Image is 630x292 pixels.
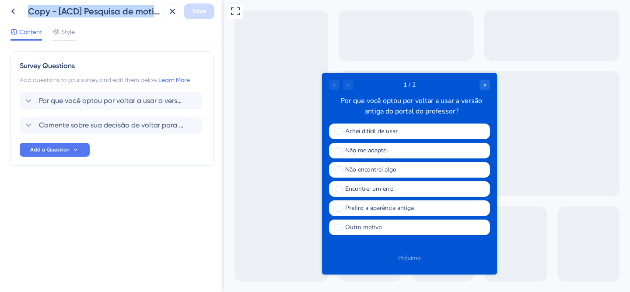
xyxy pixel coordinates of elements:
[30,146,70,153] span: Add a Question
[98,73,273,275] iframe: UserGuiding Survey
[20,143,90,157] button: Add a Question
[28,5,161,17] div: Copy - [ACD] Pesquisa de motivo de rollback do Portal do professor
[158,76,190,83] a: Learn More
[39,96,183,106] span: Por que você optou por voltar a usar a versão antiga do portal do professor?
[20,61,204,71] div: Survey Questions
[192,6,206,17] span: Save
[20,75,204,85] div: Add questions to your survey and edit them below.
[184,3,214,19] button: Save
[61,27,75,37] span: Style
[19,27,42,37] span: Content
[39,120,183,131] span: Comente sobre sua decisão de voltar para o portal do professor antigo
